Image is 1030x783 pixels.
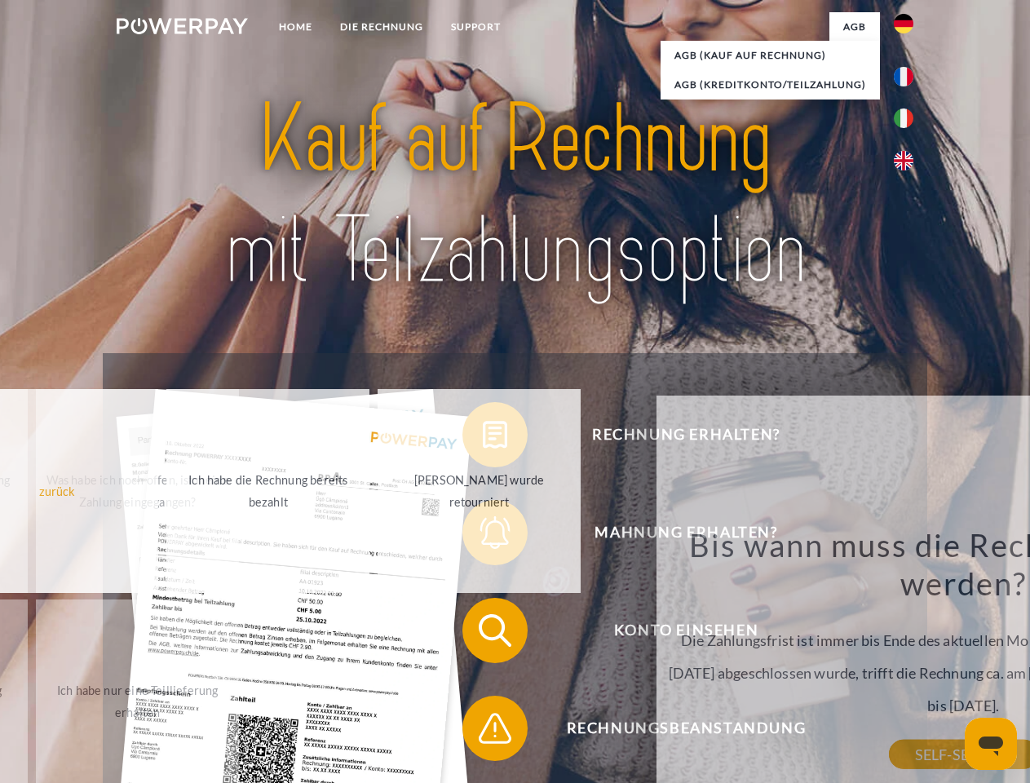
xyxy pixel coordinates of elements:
[661,41,880,70] a: AGB (Kauf auf Rechnung)
[156,78,874,312] img: title-powerpay_de.svg
[894,67,913,86] img: fr
[387,469,571,513] div: [PERSON_NAME] wurde retourniert
[117,18,248,34] img: logo-powerpay-white.svg
[176,469,360,513] div: Ich habe die Rechnung bereits bezahlt
[894,108,913,128] img: it
[265,12,326,42] a: Home
[475,610,515,651] img: qb_search.svg
[894,151,913,170] img: en
[661,70,880,100] a: AGB (Kreditkonto/Teilzahlung)
[965,718,1017,770] iframe: Schaltfläche zum Öffnen des Messaging-Fensters
[894,14,913,33] img: de
[437,12,515,42] a: SUPPORT
[475,708,515,749] img: qb_warning.svg
[462,696,886,761] button: Rechnungsbeanstandung
[326,12,437,42] a: DIE RECHNUNG
[829,12,880,42] a: agb
[46,679,229,723] div: Ich habe nur eine Teillieferung erhalten
[462,598,886,663] button: Konto einsehen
